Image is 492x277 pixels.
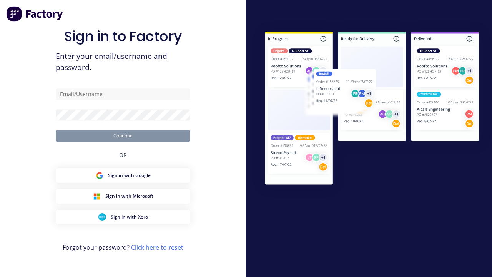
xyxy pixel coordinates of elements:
span: Enter your email/username and password. [56,51,190,73]
input: Email/Username [56,88,190,100]
span: Sign in with Xero [111,214,148,220]
a: Click here to reset [131,243,183,252]
button: Continue [56,130,190,142]
img: Xero Sign in [98,213,106,221]
img: Factory [6,6,64,22]
img: Microsoft Sign in [93,192,101,200]
span: Sign in with Google [108,172,151,179]
button: Microsoft Sign inSign in with Microsoft [56,189,190,204]
span: Forgot your password? [63,243,183,252]
h1: Sign in to Factory [64,28,182,45]
img: Google Sign in [96,172,103,179]
button: Xero Sign inSign in with Xero [56,210,190,224]
img: Sign in [252,20,492,199]
span: Sign in with Microsoft [105,193,153,200]
div: OR [119,142,127,168]
button: Google Sign inSign in with Google [56,168,190,183]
